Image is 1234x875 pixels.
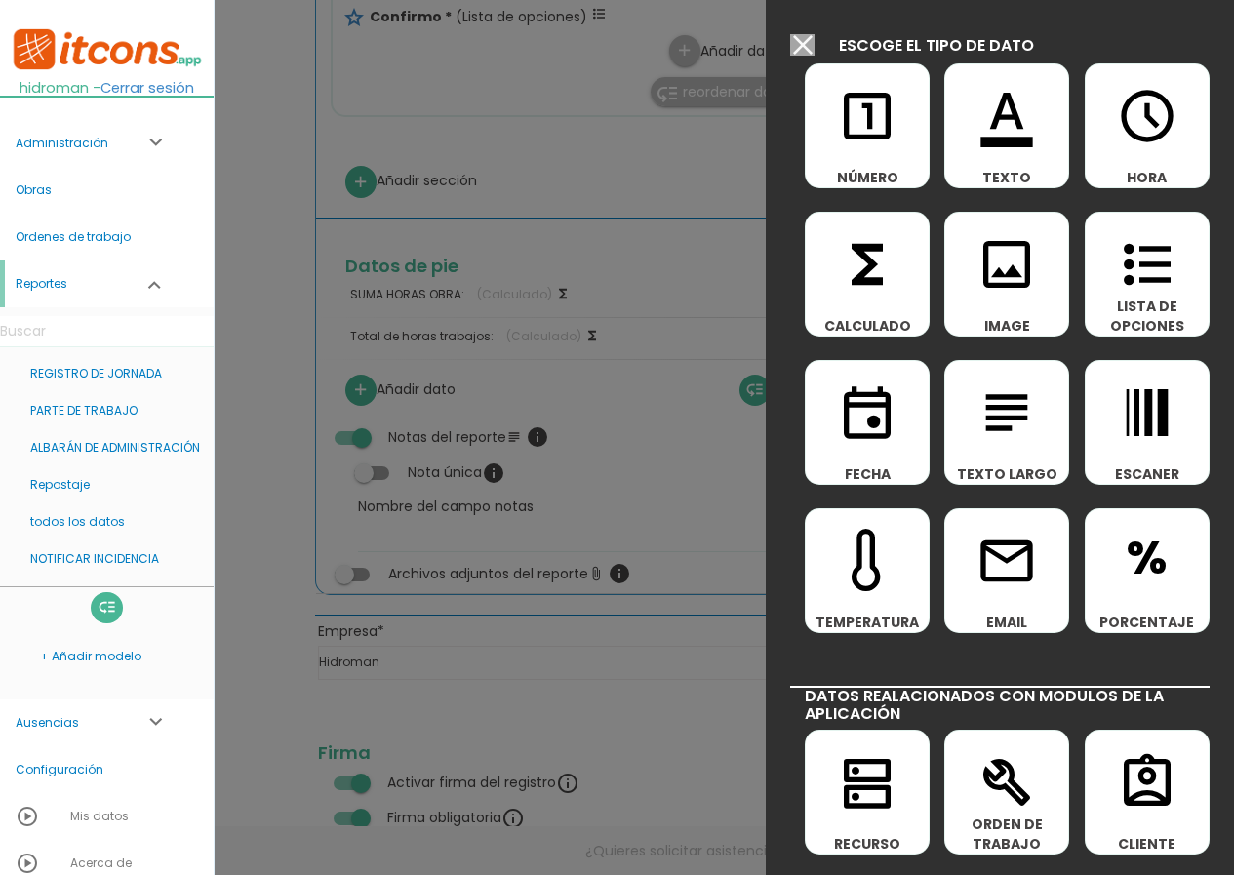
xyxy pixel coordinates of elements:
i: looks_one [836,85,898,147]
span: HORA [1086,168,1209,187]
i: image [975,233,1038,296]
span: % [1086,509,1209,592]
span: IMAGE [945,316,1068,336]
span: LISTA DE OPCIONES [1086,297,1209,336]
span: TEXTO [945,168,1068,187]
span: CLIENTE [1086,834,1209,854]
i: subject [975,381,1038,444]
span: ORDEN DE TRABAJO [945,815,1068,854]
h2: ESCOGE EL TIPO DE DATO [839,37,1034,55]
span: FECHA [806,464,929,484]
span: PORCENTAJE [1086,613,1209,632]
i: format_color_text [975,85,1038,147]
span: CALCULADO [806,316,929,336]
i: format_list_bulleted [1116,233,1178,296]
i: line_weight [1116,381,1178,444]
h2: DATOS REALACIONADOS CON MODULOS DE LA APLICACIÓN [790,686,1210,722]
i: access_time [1116,85,1178,147]
span: ESCANER [1086,464,1209,484]
span: EMAIL [945,613,1068,632]
span: TEXTO LARGO [945,464,1068,484]
span: NÚMERO [806,168,929,187]
i: functions [836,233,898,296]
i: email [975,530,1038,592]
i: assignment_ind [1116,751,1178,814]
span: RECURSO [806,834,929,854]
i: event [836,381,898,444]
i: dns [836,751,898,814]
span: TEMPERATURA [806,613,929,632]
i: build [975,751,1038,814]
